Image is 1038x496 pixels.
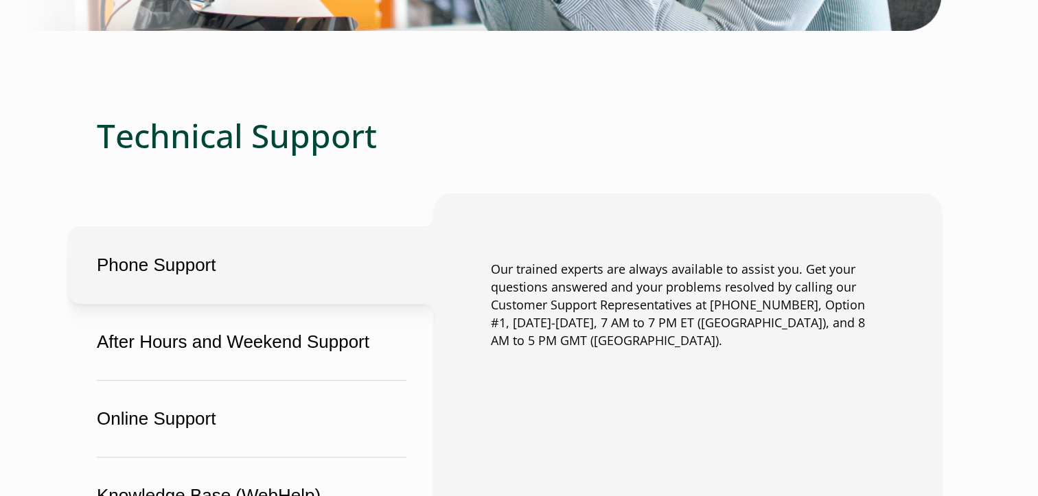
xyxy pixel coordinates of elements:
button: After Hours and Weekend Support [69,303,435,381]
button: Online Support [69,380,435,458]
button: Phone Support [69,226,435,304]
p: Our trained experts are always available to assist you. Get your questions answered and your prob... [491,261,885,350]
h2: Technical Support [97,116,941,156]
